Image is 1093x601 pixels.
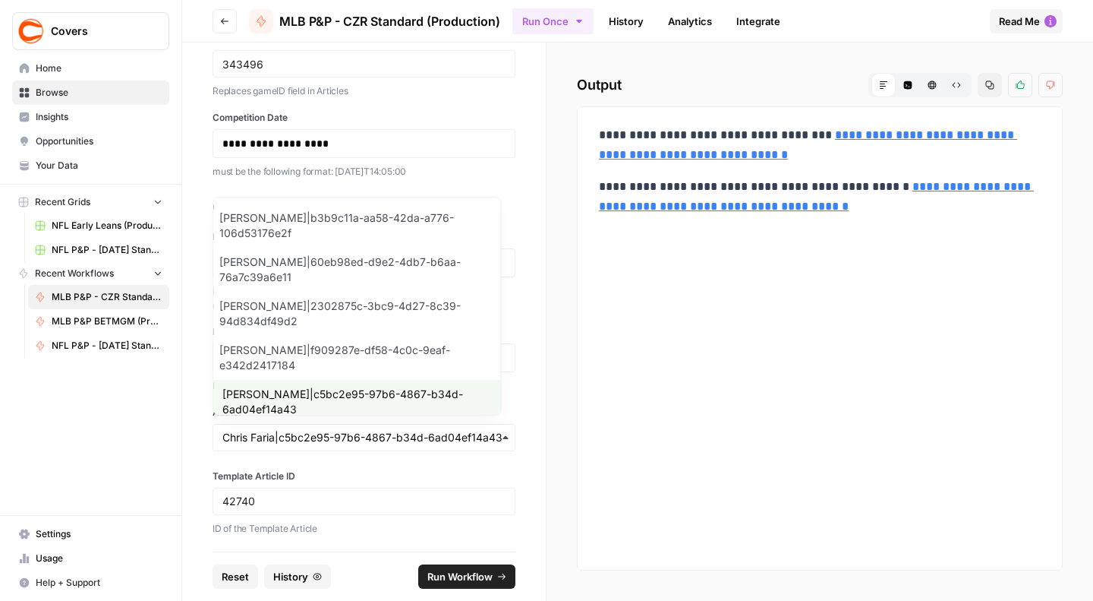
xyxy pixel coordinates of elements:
button: Read Me [990,9,1063,33]
a: Your Data [12,153,169,178]
a: Settings [12,522,169,546]
span: MLB P&P - CZR Standard (Production) [52,290,162,304]
button: History [264,565,331,589]
span: Browse [36,86,162,100]
a: Insights [12,105,169,129]
span: Recent Workflows [35,267,114,280]
a: NFL P&P - [DATE] Standard (Production) Grid [28,238,169,262]
span: Opportunities [36,134,162,148]
div: Optional Fields [213,197,515,218]
input: Chris Faria|c5bc2e95-97b6-4867-b34d-6ad04ef14a43 [222,430,506,445]
div: [PERSON_NAME]|c5bc2e95-97b6-4867-b34d-6ad04ef14a43 [213,380,500,424]
span: Your Data [36,159,162,172]
span: NFL P&P - [DATE] Standard (Production) Grid [52,243,162,257]
p: must be the following format: [DATE]T14:05:00 [213,164,515,179]
a: History [600,9,653,33]
span: Run Workflow [427,569,493,584]
div: [PERSON_NAME]|60eb98ed-d9e2-4db7-b6aa-76a7c39a6e11 [213,248,500,292]
a: NFL Early Leans (Production) Grid [28,214,169,238]
span: Reset [222,569,249,584]
span: NFL P&P - [DATE] Standard (Production) [52,339,162,353]
a: Analytics [659,9,721,33]
a: MLB P&P - CZR Standard (Production) [249,9,500,33]
span: Help + Support [36,576,162,590]
a: MLB P&P - CZR Standard (Production) [28,285,169,309]
a: Browse [12,81,169,105]
button: Run Once [512,8,594,34]
a: NFL P&P - [DATE] Standard (Production) [28,334,169,358]
span: History [273,569,308,584]
div: [PERSON_NAME]|f909287e-df58-4c0c-9eaf-e342d2417184 [213,336,500,380]
label: Template Article ID [213,470,515,483]
a: Integrate [727,9,789,33]
a: Opportunities [12,129,169,153]
span: Recent Grids [35,195,90,209]
span: Read Me [999,14,1040,29]
span: MLB P&P - CZR Standard (Production) [279,12,500,30]
div: [PERSON_NAME]|b3b9c11a-aa58-42da-a776-106d53176e2f [213,204,500,248]
button: Recent Workflows [12,262,169,285]
a: Home [12,56,169,81]
span: MLB P&P BETMGM (Production) [52,315,162,328]
span: Home [36,62,162,75]
button: Workspace: Covers [12,12,169,50]
img: Covers Logo [17,17,45,45]
button: Run Workflow [418,565,515,589]
p: Replaces gameID field in Articles [213,84,515,99]
span: Covers [51,24,143,39]
h2: Output [577,73,1063,97]
p: ID of the Template Article [213,521,515,536]
button: Recent Grids [12,191,169,214]
button: Help + Support [12,571,169,595]
label: Competition Date [213,111,515,125]
button: Reset [213,565,258,589]
a: Usage [12,546,169,571]
input: 42740 [222,495,506,508]
span: Insights [36,110,162,124]
a: MLB P&P BETMGM (Production) [28,309,169,334]
span: NFL Early Leans (Production) Grid [52,219,162,232]
span: Settings [36,527,162,541]
span: Usage [36,552,162,565]
div: [PERSON_NAME]|2302875c-3bc9-4d27-8c39-94d834df49d2 [213,292,500,336]
label: Author [213,406,515,419]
